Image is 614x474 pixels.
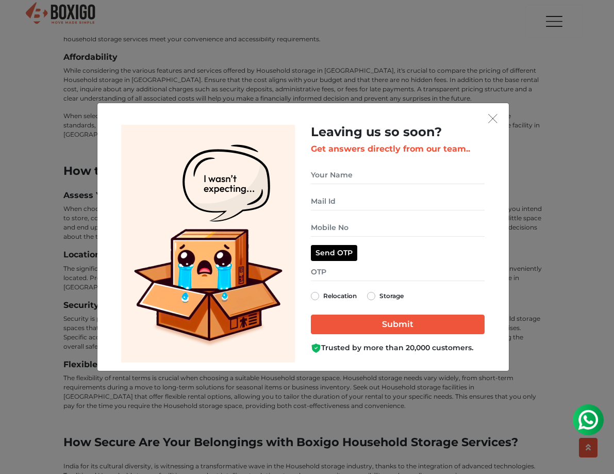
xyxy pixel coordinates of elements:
img: Boxigo Customer Shield [311,343,321,353]
button: Send OTP [311,245,357,261]
label: Storage [379,290,404,302]
img: exit [488,114,497,123]
div: Trusted by more than 20,000 customers. [311,342,485,353]
input: Mobile No [311,219,485,237]
label: Relocation [323,290,357,302]
input: Your Name [311,166,485,184]
input: OTP [311,263,485,281]
input: Mail Id [311,192,485,210]
img: whatsapp-icon.svg [10,10,31,31]
input: Submit [311,315,485,334]
h3: Get answers directly from our team.. [311,144,485,154]
img: Lead Welcome Image [121,125,295,363]
h2: Leaving us so soon? [311,125,485,140]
